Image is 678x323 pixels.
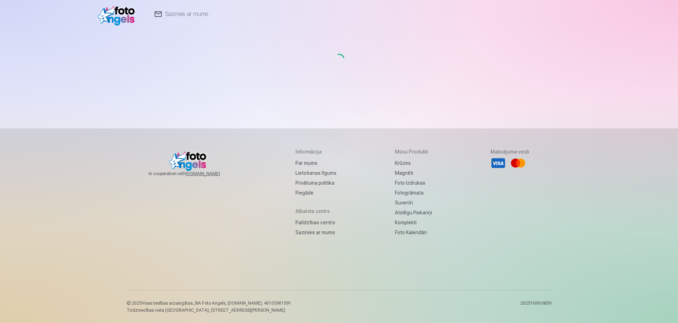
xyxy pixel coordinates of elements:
[395,168,432,178] a: Magnēti
[395,148,432,155] h5: Mūsu produkti
[295,148,337,155] h5: Informācija
[295,188,337,198] a: Piegāde
[395,158,432,168] a: Krūzes
[395,178,432,188] a: Foto izdrukas
[98,3,138,25] img: /v1
[195,301,291,306] span: SIA Foto Angels, [DOMAIN_NAME]. 40103901591
[295,218,337,227] a: Palīdzības centrs
[149,171,237,177] span: In cooperation with
[186,171,237,177] a: [DOMAIN_NAME]
[295,178,337,188] a: Privātuma politika
[395,218,432,227] a: Komplekti
[521,300,551,313] p: 20251009.0859
[295,227,337,237] a: Sazinies ar mums
[490,148,529,155] h5: Maksājuma veidi
[295,168,337,178] a: Lietošanas līgums
[395,227,432,237] a: Foto kalendāri
[395,188,432,198] a: Fotogrāmata
[295,208,337,215] h5: Atbalsta centrs
[395,208,432,218] a: Atslēgu piekariņi
[127,307,291,313] p: Tirdzniecības vieta [GEOGRAPHIC_DATA], [STREET_ADDRESS][PERSON_NAME]
[395,198,432,208] a: Suvenīri
[490,155,506,171] li: Visa
[510,155,526,171] li: Mastercard
[127,300,291,306] p: © 2025 Visas tiesības aizsargātas. ,
[295,158,337,168] a: Par mums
